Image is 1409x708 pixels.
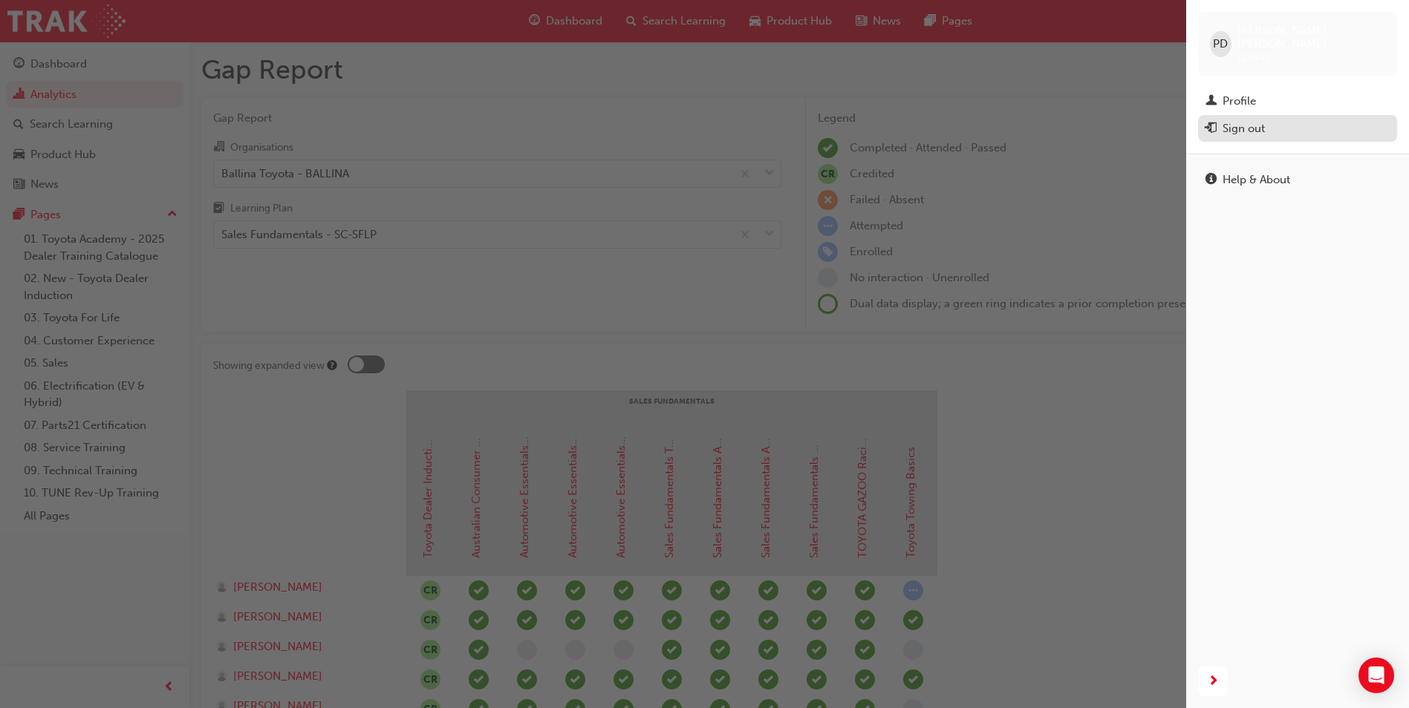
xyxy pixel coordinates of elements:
[1237,24,1385,50] span: [PERSON_NAME] [PERSON_NAME]
[1237,51,1271,64] span: t28443
[1358,658,1394,693] div: Open Intercom Messenger
[1205,174,1217,187] span: info-icon
[1198,166,1397,194] a: Help & About
[1223,171,1290,189] div: Help & About
[1205,95,1217,108] span: man-icon
[1223,93,1256,110] div: Profile
[1198,115,1397,142] button: Sign out
[1198,88,1397,115] a: Profile
[1205,122,1217,136] span: exit-icon
[1208,672,1219,691] span: next-icon
[1213,36,1228,53] span: PD
[1223,120,1265,137] div: Sign out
